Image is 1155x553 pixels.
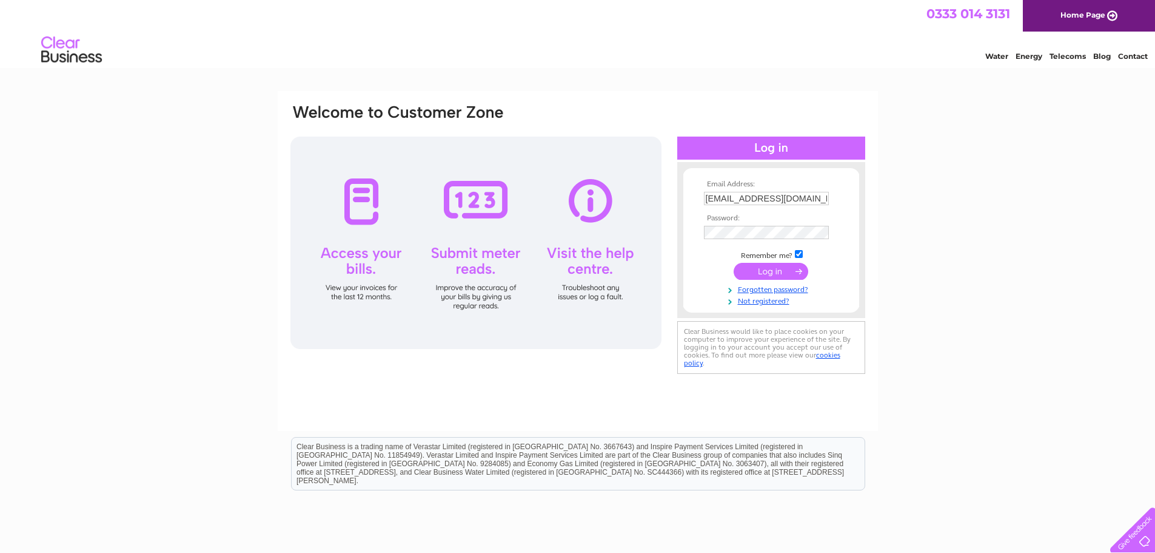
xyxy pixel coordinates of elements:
[684,351,840,367] a: cookies policy
[701,248,842,260] td: Remember me?
[1050,52,1086,61] a: Telecoms
[677,321,865,374] div: Clear Business would like to place cookies on your computer to improve your experience of the sit...
[985,52,1008,61] a: Water
[926,6,1010,21] a: 0333 014 3131
[1118,52,1148,61] a: Contact
[1016,52,1042,61] a: Energy
[41,32,102,69] img: logo.png
[701,180,842,189] th: Email Address:
[292,7,865,59] div: Clear Business is a trading name of Verastar Limited (registered in [GEOGRAPHIC_DATA] No. 3667643...
[1093,52,1111,61] a: Blog
[704,294,842,306] a: Not registered?
[704,283,842,294] a: Forgotten password?
[701,214,842,223] th: Password:
[734,263,808,280] input: Submit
